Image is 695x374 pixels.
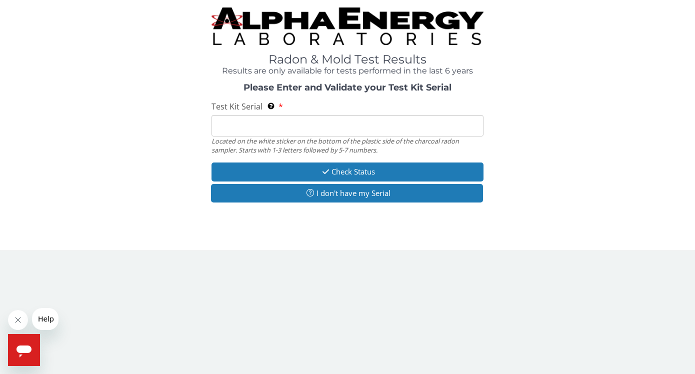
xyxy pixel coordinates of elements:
[8,334,40,366] iframe: Button to launch messaging window
[211,162,483,181] button: Check Status
[32,308,58,330] iframe: Message from company
[211,136,483,155] div: Located on the white sticker on the bottom of the plastic side of the charcoal radon sampler. Sta...
[8,310,28,330] iframe: Close message
[243,82,451,93] strong: Please Enter and Validate your Test Kit Serial
[211,7,483,45] img: TightCrop.jpg
[211,184,483,202] button: I don't have my Serial
[211,101,262,112] span: Test Kit Serial
[211,53,483,66] h1: Radon & Mold Test Results
[211,66,483,75] h4: Results are only available for tests performed in the last 6 years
